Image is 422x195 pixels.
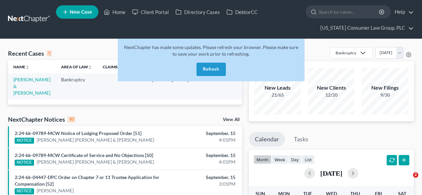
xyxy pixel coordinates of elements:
a: Nameunfold_more [13,64,29,69]
button: list [302,155,315,164]
div: 12/20 [308,92,355,98]
h2: [DATE] [320,170,342,177]
a: [PERSON_NAME] [PERSON_NAME] & [PERSON_NAME] [37,137,154,143]
div: NOTICE [15,160,34,166]
input: Search by name... [319,6,380,18]
div: 10 [68,116,75,122]
div: New Filings [362,84,408,92]
div: 1 [47,50,52,56]
div: NextChapter Notices [8,115,75,123]
div: New Clients [308,84,355,92]
div: Recent Cases [8,49,52,57]
i: unfold_more [25,65,29,69]
div: 21/65 [254,92,301,98]
a: Tasks [288,132,314,147]
div: NOTICE [15,188,34,194]
button: day [288,155,302,164]
a: DebtorCC [223,6,261,18]
div: 4:01PM [166,137,235,143]
div: September, 15 [166,152,235,159]
a: [PERSON_NAME] & [PERSON_NAME] [13,77,50,96]
a: Area of Lawunfold_more [61,64,92,69]
a: Help [391,6,414,18]
div: NOTICE [15,138,34,144]
td: Bankruptcy [56,73,97,99]
button: month [254,155,272,164]
div: Bankruptcy [336,50,356,56]
a: [PERSON_NAME] [37,187,74,194]
a: 2:24-bk-09789-MCW Certificate of Service and No Objections [50] [15,152,153,158]
a: [US_STATE] Consumer Law Group, PLC [317,22,414,34]
div: 3:01PM [166,181,235,187]
a: Home [100,6,129,18]
div: 9/30 [362,92,408,98]
div: September, 15 [166,174,235,181]
a: 2:24-bk-09789-MCW Notice of Lodging Proposed Order [51] [15,130,141,136]
button: Refresh [196,63,226,76]
a: [PERSON_NAME] [PERSON_NAME] & [PERSON_NAME] [37,159,154,165]
button: week [272,155,288,164]
a: Calendar [249,132,285,147]
a: Client Portal [129,6,172,18]
span: New Case [70,10,92,15]
i: unfold_more [88,65,92,69]
th: Claims & Services [97,60,146,73]
span: 2 [413,172,418,178]
span: NextChapter has made some updates. Please refresh your browser. Please make sure to save your wor... [124,44,298,57]
a: View All [223,117,240,122]
div: September, 15 [166,130,235,137]
a: 2:24-bk-04447-DPC Order on Chapter 7 or 11 Trustee Application for Compensation [52] [15,174,159,187]
a: Directory Cases [172,6,223,18]
div: 4:01PM [166,159,235,165]
div: New Leads [254,84,301,92]
iframe: Intercom live chat [399,172,415,188]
